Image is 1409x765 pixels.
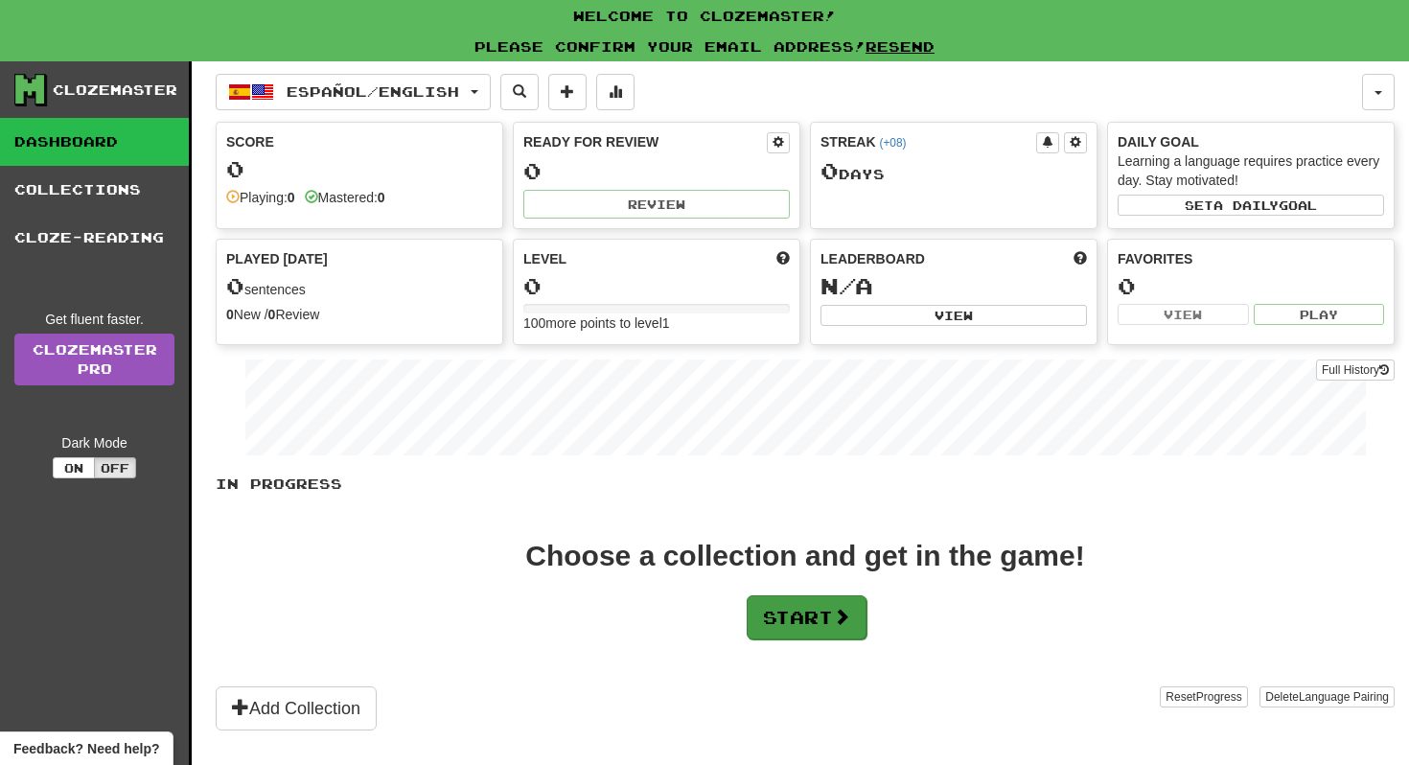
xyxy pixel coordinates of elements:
div: sentences [226,274,493,299]
strong: 0 [288,190,295,205]
span: a daily [1213,198,1279,212]
div: Get fluent faster. [14,310,174,329]
div: Favorites [1118,249,1384,268]
button: Review [523,190,790,219]
p: In Progress [216,475,1395,494]
span: Español / English [287,83,459,100]
span: Language Pairing [1299,690,1389,704]
button: View [1118,304,1249,325]
button: Seta dailygoal [1118,195,1384,216]
div: Dark Mode [14,433,174,452]
span: Progress [1196,690,1242,704]
span: This week in points, UTC [1074,249,1087,268]
a: (+08) [879,136,906,150]
a: Resend [866,38,935,55]
span: N/A [820,272,873,299]
span: Open feedback widget [13,739,159,758]
button: DeleteLanguage Pairing [1259,686,1395,707]
div: 100 more points to level 1 [523,313,790,333]
div: New / Review [226,305,493,324]
div: Playing: [226,188,295,207]
button: Full History [1316,359,1395,381]
strong: 0 [268,307,276,322]
button: Off [94,457,136,478]
div: 0 [523,274,790,298]
button: Español/English [216,74,491,110]
button: Add sentence to collection [548,74,587,110]
div: Ready for Review [523,132,767,151]
button: ResetProgress [1160,686,1247,707]
div: Day s [820,159,1087,184]
div: Learning a language requires practice every day. Stay motivated! [1118,151,1384,190]
div: 0 [1118,274,1384,298]
div: 0 [226,157,493,181]
span: Score more points to level up [776,249,790,268]
div: Clozemaster [53,81,177,100]
span: 0 [820,157,839,184]
span: Level [523,249,566,268]
div: Score [226,132,493,151]
div: Choose a collection and get in the game! [525,542,1084,570]
span: 0 [226,272,244,299]
button: Play [1254,304,1385,325]
div: Streak [820,132,1036,151]
div: Daily Goal [1118,132,1384,151]
span: Played [DATE] [226,249,328,268]
div: 0 [523,159,790,183]
button: View [820,305,1087,326]
button: On [53,457,95,478]
span: Leaderboard [820,249,925,268]
button: More stats [596,74,635,110]
div: Mastered: [305,188,385,207]
a: ClozemasterPro [14,334,174,385]
strong: 0 [226,307,234,322]
button: Start [747,595,866,639]
strong: 0 [378,190,385,205]
button: Add Collection [216,686,377,730]
button: Search sentences [500,74,539,110]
